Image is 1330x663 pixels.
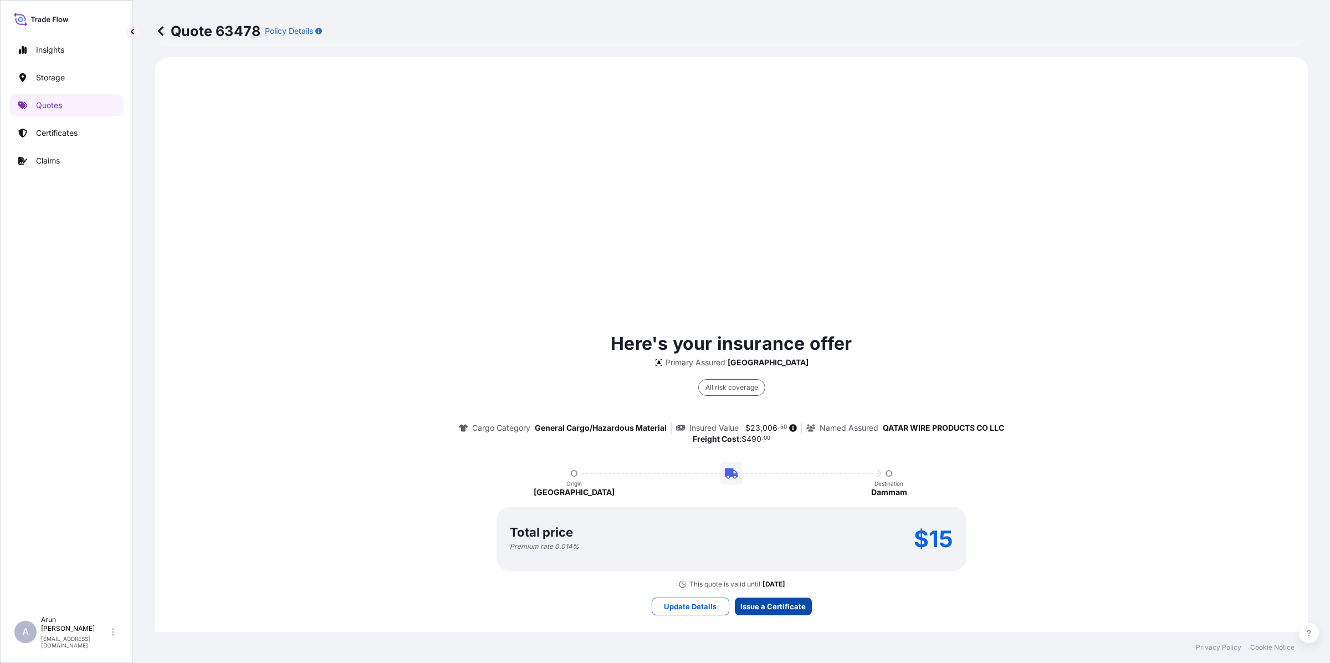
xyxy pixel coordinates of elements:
p: General Cargo/Hazardous Material [535,422,667,433]
a: Storage [9,67,124,89]
p: Named Assured [820,422,878,433]
p: Claims [36,155,60,166]
p: Quotes [36,100,62,111]
span: . [778,425,780,429]
p: [DATE] [763,580,785,589]
p: Insights [36,44,64,55]
span: 50 [780,425,787,429]
span: 490 [746,435,761,443]
p: [GEOGRAPHIC_DATA] [728,357,809,368]
p: Update Details [664,601,717,612]
p: This quote is valid until [689,580,760,589]
a: Privacy Policy [1196,643,1241,652]
span: A [22,626,29,637]
p: $15 [914,530,953,548]
p: Destination [874,480,903,487]
div: All risk coverage [698,379,765,396]
button: Update Details [652,598,729,615]
p: [EMAIL_ADDRESS][DOMAIN_NAME] [41,635,110,649]
p: Here's your insurance offer [611,330,852,357]
a: Certificates [9,122,124,144]
p: Insured Value [689,422,739,433]
p: QATAR WIRE PRODUCTS CO LLC [883,422,1004,433]
span: 006 [763,424,777,432]
a: Cookie Notice [1250,643,1295,652]
span: $ [745,424,750,432]
button: Issue a Certificate [735,598,812,615]
p: Arun [PERSON_NAME] [41,615,110,633]
p: : [693,433,771,445]
span: 23 [750,424,760,432]
span: $ [741,435,746,443]
a: Insights [9,39,124,61]
span: . [762,436,764,440]
a: Quotes [9,94,124,116]
a: Claims [9,150,124,172]
b: Freight Cost [693,434,739,443]
p: [GEOGRAPHIC_DATA] [534,487,615,498]
p: Dammam [871,487,907,498]
p: Storage [36,72,65,83]
p: Policy Details [265,25,313,37]
span: , [760,424,763,432]
p: Premium rate 0.014 % [510,542,579,551]
p: Origin [566,480,582,487]
p: Primary Assured [666,357,725,368]
p: Cargo Category [472,422,530,433]
p: Quote 63478 [155,22,260,40]
span: 00 [764,436,770,440]
p: Total price [510,527,573,538]
p: Issue a Certificate [740,601,806,612]
p: Certificates [36,127,78,139]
